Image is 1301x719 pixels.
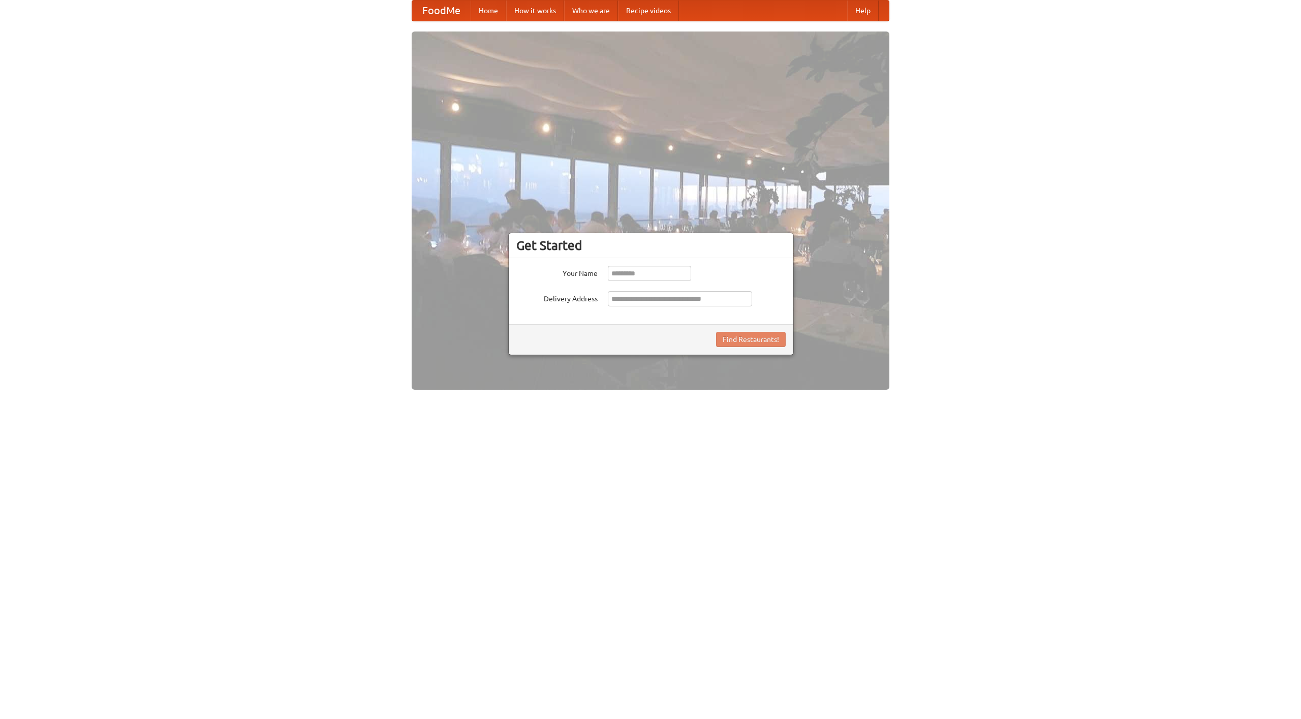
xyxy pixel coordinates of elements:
label: Your Name [516,266,598,278]
a: Who we are [564,1,618,21]
button: Find Restaurants! [716,332,786,347]
a: Home [471,1,506,21]
a: Recipe videos [618,1,679,21]
a: How it works [506,1,564,21]
label: Delivery Address [516,291,598,304]
a: Help [847,1,879,21]
a: FoodMe [412,1,471,21]
h3: Get Started [516,238,786,253]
